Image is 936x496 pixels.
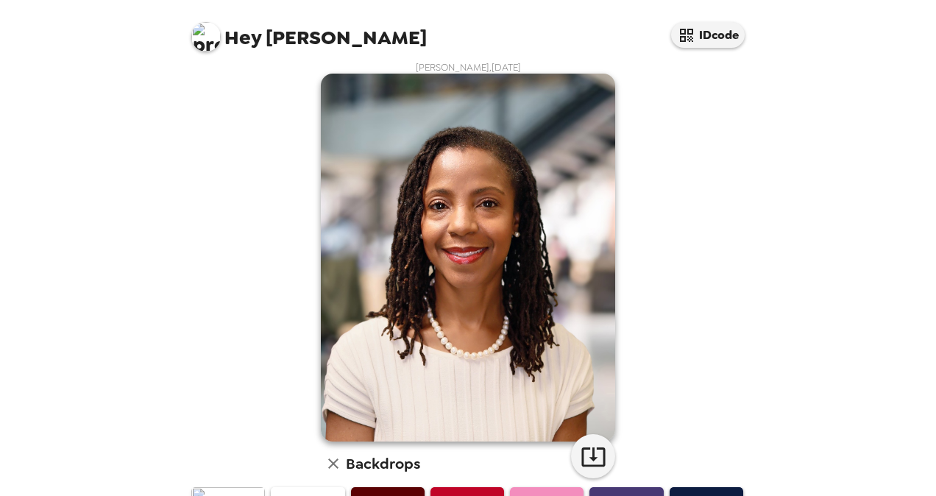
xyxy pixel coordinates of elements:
[191,15,427,48] span: [PERSON_NAME]
[416,61,521,74] span: [PERSON_NAME] , [DATE]
[191,22,221,52] img: profile pic
[671,22,745,48] button: IDcode
[346,452,420,475] h6: Backdrops
[224,24,261,51] span: Hey
[321,74,615,442] img: user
